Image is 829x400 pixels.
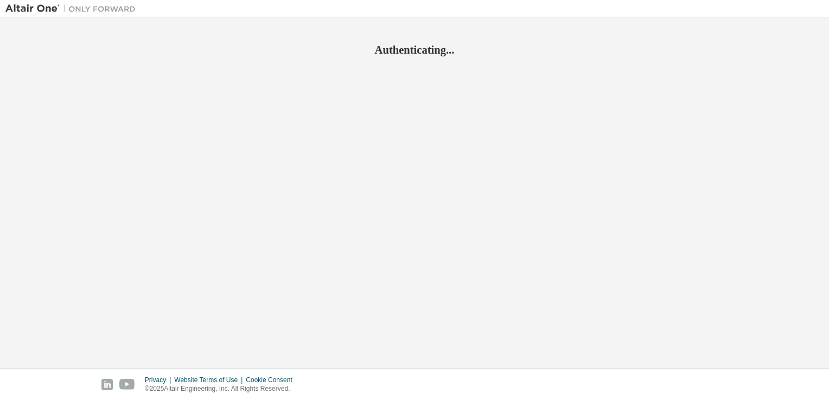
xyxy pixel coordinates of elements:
[5,3,141,14] img: Altair One
[119,379,135,390] img: youtube.svg
[145,376,174,384] div: Privacy
[174,376,246,384] div: Website Terms of Use
[5,43,824,57] h2: Authenticating...
[246,376,298,384] div: Cookie Consent
[101,379,113,390] img: linkedin.svg
[145,384,299,393] p: © 2025 Altair Engineering, Inc. All Rights Reserved.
